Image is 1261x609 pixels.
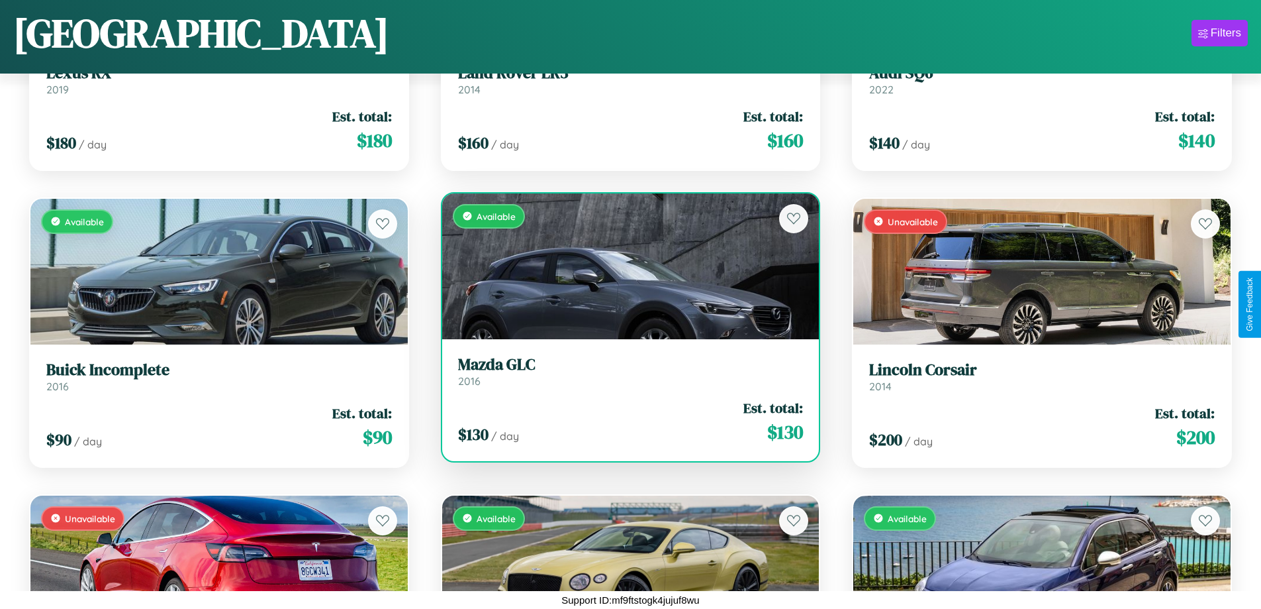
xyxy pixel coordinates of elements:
[767,419,803,445] span: $ 130
[46,429,71,451] span: $ 90
[1245,278,1254,331] div: Give Feedback
[743,107,803,126] span: Est. total:
[767,127,803,154] span: $ 160
[1211,27,1241,40] div: Filters
[1176,424,1215,451] span: $ 200
[458,83,481,96] span: 2014
[491,138,519,151] span: / day
[46,360,392,380] h3: Buick Incomplete
[332,107,392,126] span: Est. total:
[46,64,392,83] h3: Lexus RX
[458,423,489,445] span: $ 130
[458,355,804,388] a: Mazda GLC2016
[869,64,1215,96] a: Audi SQ62022
[357,127,392,154] span: $ 180
[46,64,392,96] a: Lexus RX2019
[65,513,115,524] span: Unavailable
[46,83,69,96] span: 2019
[869,83,894,96] span: 2022
[458,64,804,96] a: Land Rover LR32014
[458,64,804,83] h3: Land Rover LR3
[869,380,892,393] span: 2014
[869,64,1215,83] h3: Audi SQ6
[458,132,489,154] span: $ 160
[1155,404,1215,423] span: Est. total:
[743,398,803,417] span: Est. total:
[1191,20,1248,46] button: Filters
[477,513,516,524] span: Available
[477,211,516,222] span: Available
[74,435,102,448] span: / day
[65,216,104,227] span: Available
[363,424,392,451] span: $ 90
[888,216,938,227] span: Unavailable
[332,404,392,423] span: Est. total:
[491,429,519,443] span: / day
[1178,127,1215,154] span: $ 140
[869,360,1215,380] h3: Lincoln Corsair
[79,138,107,151] span: / day
[905,435,933,448] span: / day
[1155,107,1215,126] span: Est. total:
[458,355,804,374] h3: Mazda GLC
[902,138,930,151] span: / day
[888,513,927,524] span: Available
[46,132,76,154] span: $ 180
[869,360,1215,393] a: Lincoln Corsair2014
[13,6,389,60] h1: [GEOGRAPHIC_DATA]
[561,591,699,609] p: Support ID: mf9ftstogk4jujuf8wu
[869,132,900,154] span: $ 140
[46,360,392,393] a: Buick Incomplete2016
[46,380,69,393] span: 2016
[458,374,481,388] span: 2016
[869,429,902,451] span: $ 200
